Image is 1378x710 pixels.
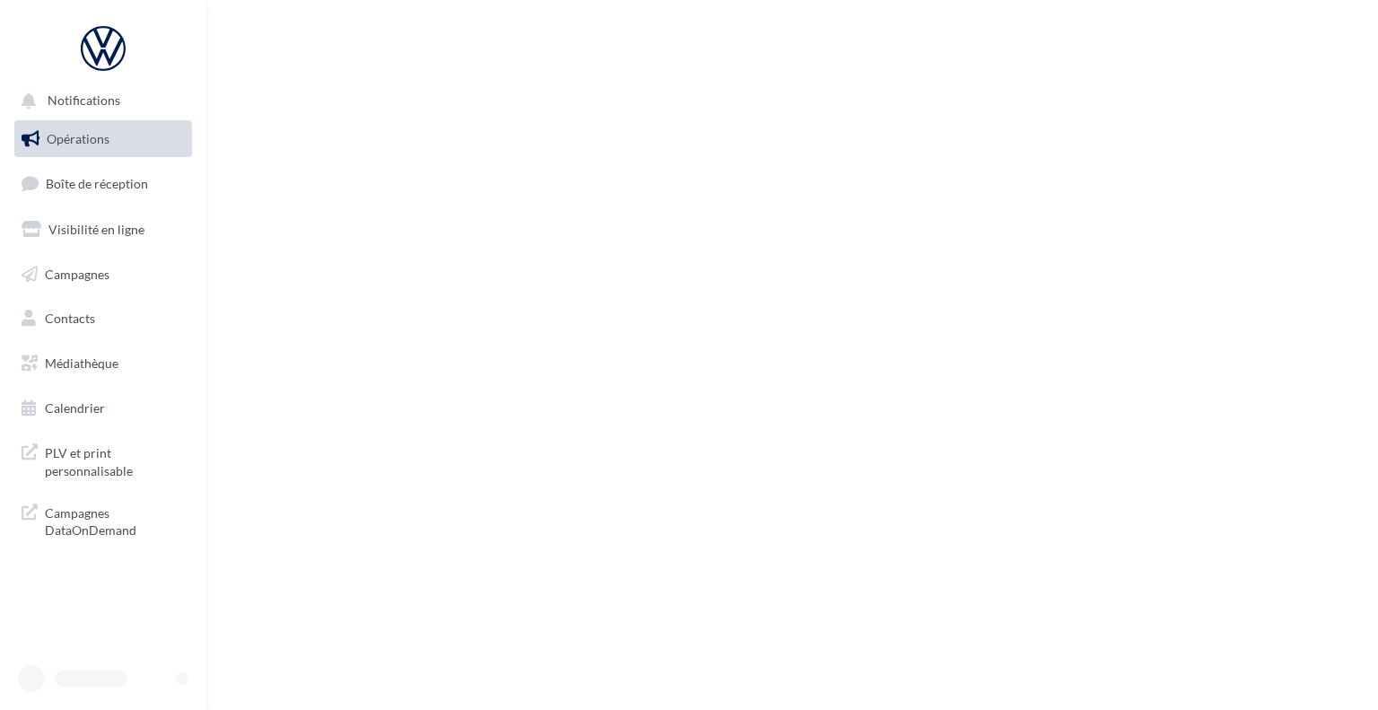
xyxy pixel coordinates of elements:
[45,355,118,371] span: Médiathèque
[45,266,109,281] span: Campagnes
[11,434,196,486] a: PLV et print personnalisable
[45,441,185,479] span: PLV et print personnalisable
[48,93,120,109] span: Notifications
[11,494,196,547] a: Campagnes DataOnDemand
[45,311,95,326] span: Contacts
[11,211,196,249] a: Visibilité en ligne
[11,256,196,294] a: Campagnes
[46,176,148,191] span: Boîte de réception
[11,390,196,427] a: Calendrier
[11,164,196,203] a: Boîte de réception
[45,501,185,539] span: Campagnes DataOnDemand
[11,345,196,382] a: Médiathèque
[45,400,105,416] span: Calendrier
[47,131,109,146] span: Opérations
[11,120,196,158] a: Opérations
[48,222,144,237] span: Visibilité en ligne
[11,300,196,337] a: Contacts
